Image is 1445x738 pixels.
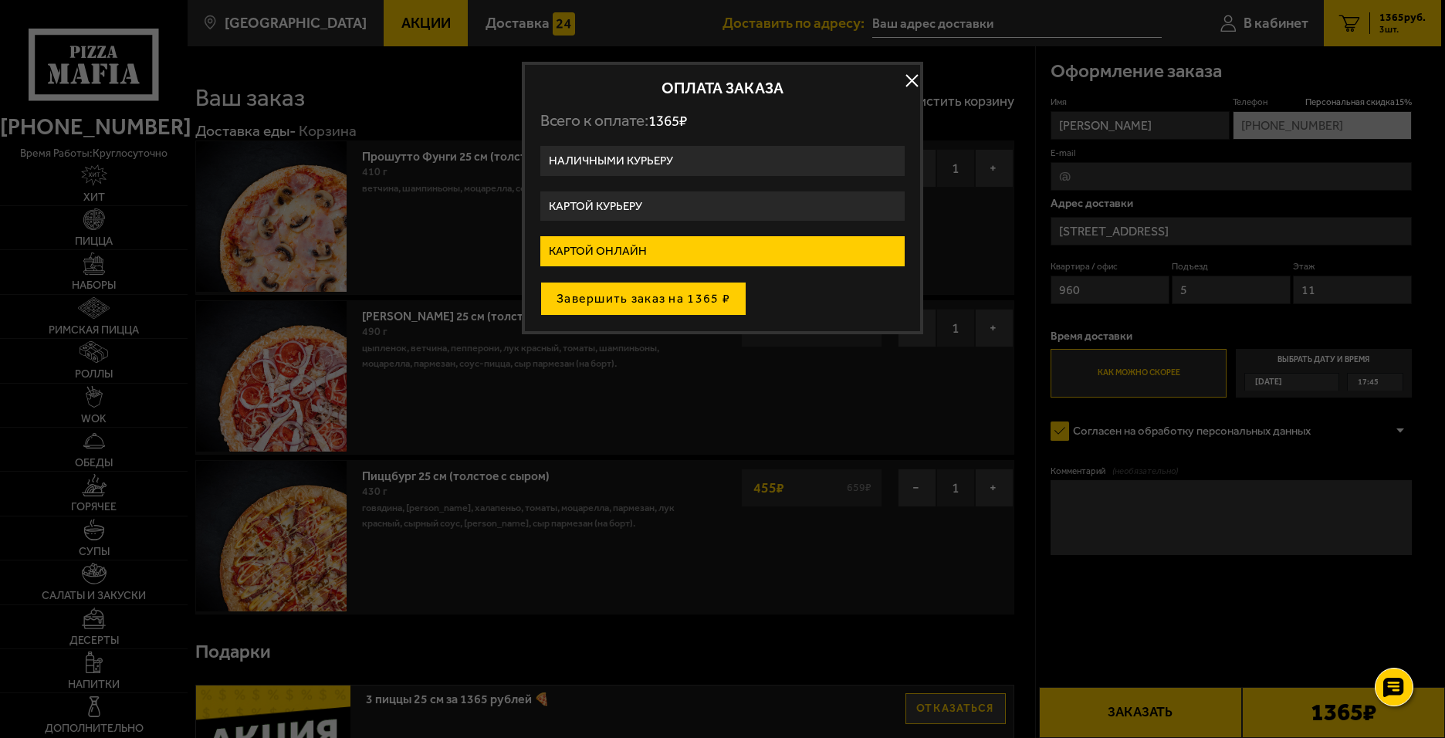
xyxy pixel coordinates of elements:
label: Картой курьеру [540,191,905,222]
label: Наличными курьеру [540,146,905,176]
span: 1365 ₽ [648,112,687,130]
button: Завершить заказ на 1365 ₽ [540,282,746,316]
p: Всего к оплате: [540,111,905,130]
h2: Оплата заказа [540,80,905,96]
label: Картой онлайн [540,236,905,266]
